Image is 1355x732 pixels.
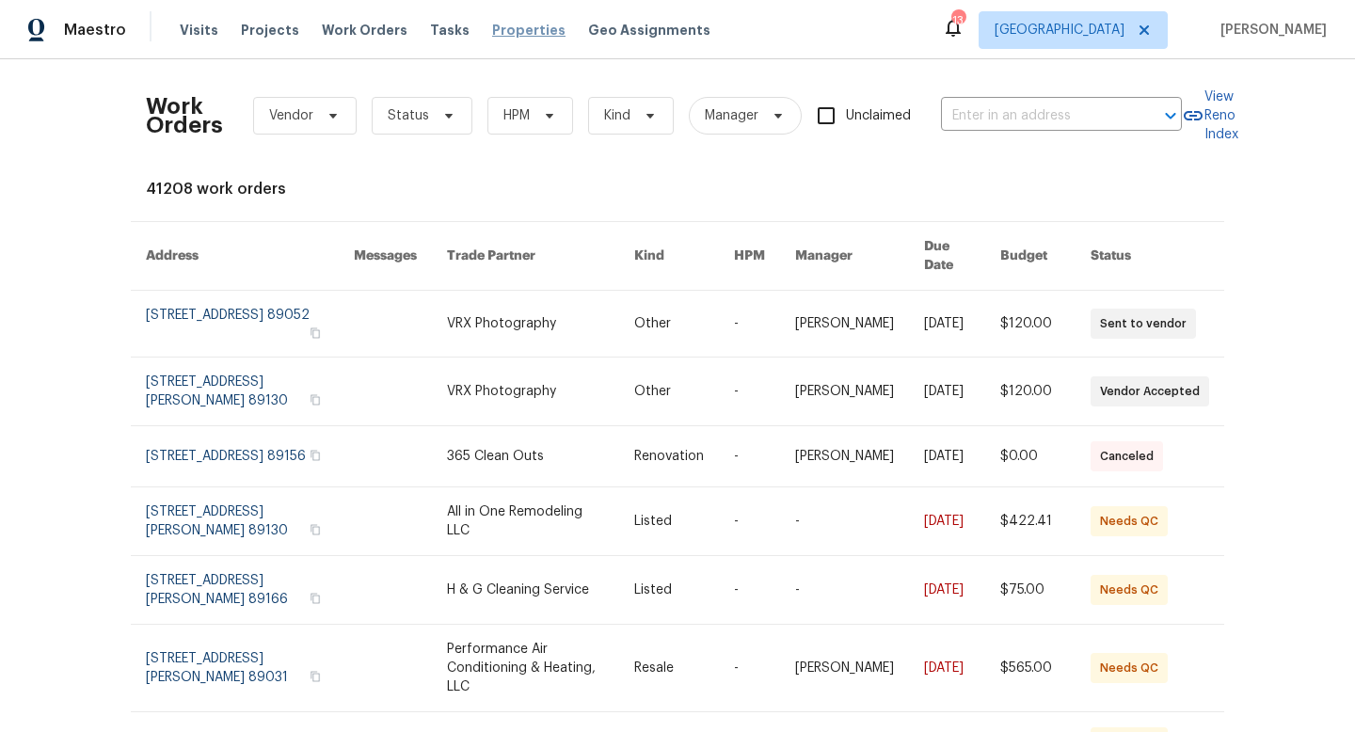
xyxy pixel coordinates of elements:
span: Properties [492,21,566,40]
th: Kind [619,222,719,291]
td: Performance Air Conditioning & Heating, LLC [432,625,618,712]
span: [GEOGRAPHIC_DATA] [995,21,1124,40]
button: Open [1157,103,1184,129]
td: VRX Photography [432,358,618,426]
div: 13 [951,11,964,30]
td: - [719,426,780,487]
a: View Reno Index [1182,88,1238,144]
button: Copy Address [307,668,324,685]
td: [PERSON_NAME] [780,291,909,358]
button: Copy Address [307,590,324,607]
td: - [780,487,909,556]
td: - [719,556,780,625]
td: [PERSON_NAME] [780,625,909,712]
span: Work Orders [322,21,407,40]
span: Projects [241,21,299,40]
th: Trade Partner [432,222,618,291]
th: Address [131,222,339,291]
th: Messages [339,222,432,291]
td: 365 Clean Outs [432,426,618,487]
span: Vendor [269,106,313,125]
td: [PERSON_NAME] [780,358,909,426]
td: Resale [619,625,719,712]
th: Due Date [909,222,985,291]
td: Renovation [619,426,719,487]
th: Status [1076,222,1224,291]
td: - [719,358,780,426]
button: Copy Address [307,325,324,342]
th: Manager [780,222,909,291]
button: Copy Address [307,447,324,464]
span: Manager [705,106,758,125]
th: HPM [719,222,780,291]
th: Budget [985,222,1076,291]
td: Listed [619,556,719,625]
input: Enter in an address [941,102,1129,131]
span: Status [388,106,429,125]
td: VRX Photography [432,291,618,358]
span: [PERSON_NAME] [1213,21,1327,40]
td: H & G Cleaning Service [432,556,618,625]
span: Tasks [430,24,470,37]
td: All in One Remodeling LLC [432,487,618,556]
td: - [719,291,780,358]
span: HPM [503,106,530,125]
span: Unclaimed [846,106,911,126]
td: - [780,556,909,625]
button: Copy Address [307,391,324,408]
span: Geo Assignments [588,21,710,40]
span: Kind [604,106,630,125]
div: 41208 work orders [146,180,1209,199]
td: Listed [619,487,719,556]
td: [PERSON_NAME] [780,426,909,487]
td: Other [619,358,719,426]
td: Other [619,291,719,358]
button: Copy Address [307,521,324,538]
h2: Work Orders [146,97,223,135]
td: - [719,625,780,712]
td: - [719,487,780,556]
span: Maestro [64,21,126,40]
span: Visits [180,21,218,40]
